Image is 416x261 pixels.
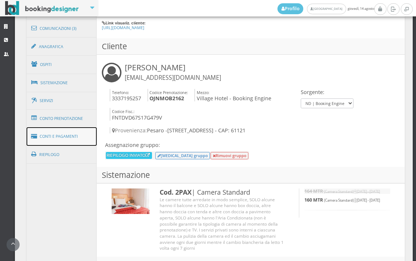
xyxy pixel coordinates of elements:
small: Codice Fisc.: [112,109,135,114]
span: - CAP: 61121 [215,127,245,134]
a: [URL][DOMAIN_NAME] [102,25,144,30]
h5: | [304,197,390,203]
b: 160 MTR [304,197,323,203]
h4: Pesaro - [110,127,299,133]
a: Sistemazione [27,73,97,92]
div: Le camere tutte arredate in modo semplice, SOLO alcune hanno il balcone e SOLO alcune hanno box d... [160,196,284,251]
a: Riepilogo [27,145,97,164]
small: Mezzo: [197,90,209,95]
span: [STREET_ADDRESS] [167,127,213,134]
h3: Cliente [97,38,405,55]
b: Link visualiz. cliente: [105,20,145,26]
small: Telefono: [112,90,129,95]
small: Codice Prenotazione: [149,90,188,95]
b: OJNMOB2162 [149,95,184,102]
span: Provenienza: [112,127,147,134]
img: BookingDesigner.com [5,1,79,15]
b: Cod. 2PAX [160,188,192,196]
span: giovedì, 14 agosto [277,3,374,14]
small: [EMAIL_ADDRESS][DOMAIN_NAME] [125,74,221,82]
h3: [PERSON_NAME] [125,63,221,82]
small: (Camera Standard) [324,189,354,194]
h4: Village Hotel - Booking Engine [195,89,271,102]
small: [DATE] - [DATE] [356,198,380,203]
a: Conti e Pagamenti [27,127,97,146]
a: Comunicazioni (3) [27,19,97,38]
a: Profilo [277,3,304,14]
a: Servizi [27,91,97,110]
h4: FNTDVD67S17G479V [110,108,162,121]
h3: Sistemazione [97,167,405,183]
h5: | [304,188,390,194]
small: (Camera Standard) [324,198,354,203]
button: [MEDICAL_DATA] gruppo [155,152,210,159]
a: RIEPILOGO INVIATO [107,152,151,158]
h4: Assegnazione gruppo: [105,142,249,148]
h4: 3337195257 [110,89,141,102]
button: Rimuovi gruppo [211,152,248,159]
a: Ospiti [27,55,97,74]
b: 164 MTR [304,188,323,194]
img: 94d20aea80f911ec9e3902899e52ea48.jpg [112,188,150,214]
a: Conto Prenotazione [27,109,97,128]
h3: | Camera Standard [160,188,284,196]
small: [DATE] - [DATE] [356,189,380,194]
a: [GEOGRAPHIC_DATA] [307,4,346,14]
a: Anagrafica [27,37,97,56]
h4: Sorgente: [301,89,353,95]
